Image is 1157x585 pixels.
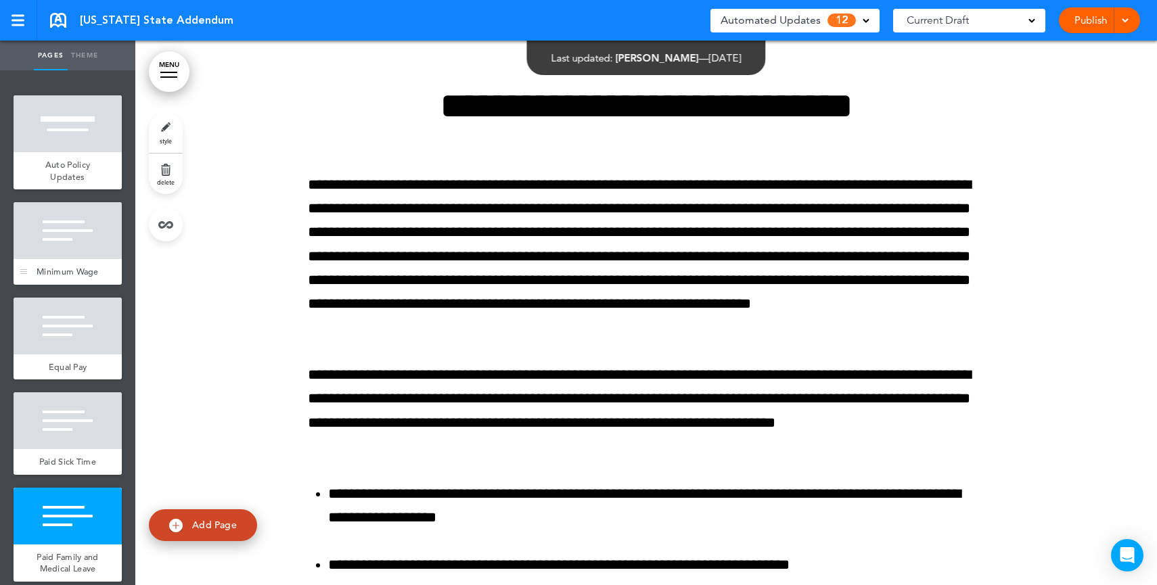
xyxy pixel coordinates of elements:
[616,51,699,64] span: [PERSON_NAME]
[1111,539,1143,571] div: Open Intercom Messenger
[907,11,969,30] span: Current Draft
[80,13,233,28] span: [US_STATE] State Addendum
[169,519,183,532] img: add.svg
[49,361,87,373] span: Equal Pay
[39,456,96,467] span: Paid Sick Time
[192,519,237,531] span: Add Page
[14,544,122,582] a: Paid Family and Medical Leave
[1069,7,1112,33] a: Publish
[37,551,99,575] span: Paid Family and Medical Leave
[160,137,172,145] span: style
[149,154,183,194] a: delete
[827,14,856,27] span: 12
[14,152,122,189] a: Auto Policy Updates
[157,178,175,186] span: delete
[709,51,742,64] span: [DATE]
[721,11,821,30] span: Automated Updates
[551,53,742,63] div: —
[14,354,122,380] a: Equal Pay
[149,51,189,92] a: MENU
[45,159,90,183] span: Auto Policy Updates
[14,259,122,285] a: Minimum Wage
[149,112,183,153] a: style
[68,41,101,70] a: Theme
[149,509,257,541] a: Add Page
[34,41,68,70] a: Pages
[14,449,122,475] a: Paid Sick Time
[551,51,613,64] span: Last updated:
[37,266,99,277] span: Minimum Wage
